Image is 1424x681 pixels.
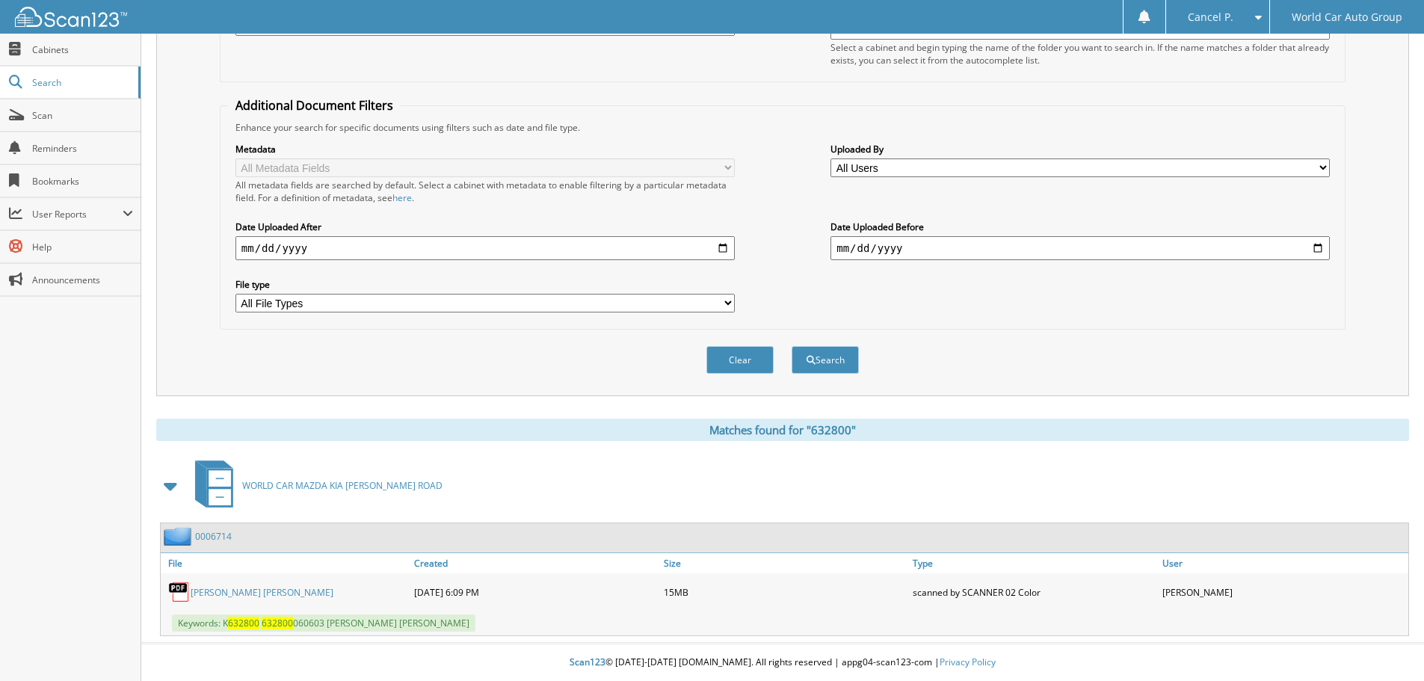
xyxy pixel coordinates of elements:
label: Date Uploaded Before [830,221,1330,233]
span: Scan123 [570,656,605,668]
a: WORLD CAR MAZDA KIA [PERSON_NAME] ROAD [186,456,443,515]
div: All metadata fields are searched by default. Select a cabinet with metadata to enable filtering b... [235,179,735,204]
a: Privacy Policy [940,656,996,668]
div: 15MB [660,577,910,607]
img: scan123-logo-white.svg [15,7,127,27]
input: start [235,236,735,260]
span: Reminders [32,142,133,155]
div: [DATE] 6:09 PM [410,577,660,607]
div: [PERSON_NAME] [1159,577,1408,607]
img: PDF.png [168,581,191,603]
span: 632800 [262,617,293,629]
div: © [DATE]-[DATE] [DOMAIN_NAME]. All rights reserved | appg04-scan123-com | [141,644,1424,681]
label: File type [235,278,735,291]
span: 632800 [228,617,259,629]
span: Cabinets [32,43,133,56]
button: Clear [706,346,774,374]
a: Created [410,553,660,573]
a: [PERSON_NAME] [PERSON_NAME] [191,586,333,599]
div: Matches found for "632800" [156,419,1409,441]
span: Bookmarks [32,175,133,188]
iframe: Chat Widget [1349,609,1424,681]
label: Metadata [235,143,735,155]
div: scanned by SCANNER 02 Color [909,577,1159,607]
span: WORLD CAR MAZDA KIA [PERSON_NAME] ROAD [242,479,443,492]
a: here [392,191,412,204]
label: Uploaded By [830,143,1330,155]
div: Select a cabinet and begin typing the name of the folder you want to search in. If the name match... [830,41,1330,67]
span: Announcements [32,274,133,286]
span: Search [32,76,131,89]
span: User Reports [32,208,123,221]
div: Enhance your search for specific documents using filters such as date and file type. [228,121,1337,134]
a: File [161,553,410,573]
span: Cancel P. [1188,13,1233,22]
span: Help [32,241,133,253]
span: World Car Auto Group [1292,13,1402,22]
img: folder2.png [164,527,195,546]
span: Keywords: K 060603 [PERSON_NAME] [PERSON_NAME] [172,614,475,632]
a: Type [909,553,1159,573]
a: 0006714 [195,530,232,543]
a: User [1159,553,1408,573]
label: Date Uploaded After [235,221,735,233]
a: Size [660,553,910,573]
span: Scan [32,109,133,122]
button: Search [792,346,859,374]
input: end [830,236,1330,260]
legend: Additional Document Filters [228,97,401,114]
